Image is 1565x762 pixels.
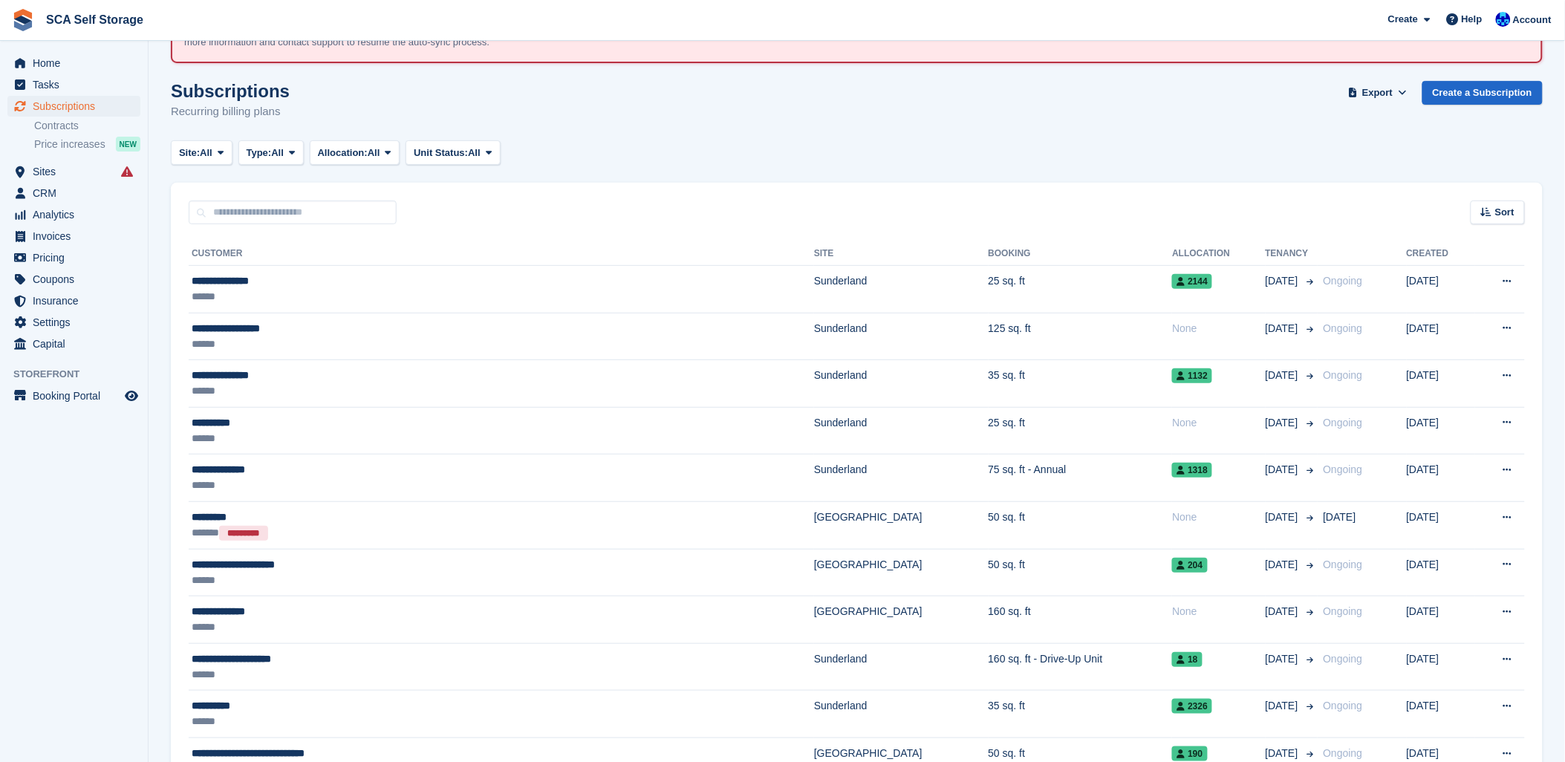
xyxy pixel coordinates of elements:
[414,146,468,160] span: Unit Status:
[33,385,122,406] span: Booking Portal
[271,146,284,160] span: All
[1422,81,1543,105] a: Create a Subscription
[1324,747,1363,759] span: Ongoing
[34,119,140,133] a: Contracts
[33,226,122,247] span: Invoices
[1266,273,1301,289] span: [DATE]
[7,183,140,203] a: menu
[1172,652,1202,667] span: 18
[1266,368,1301,383] span: [DATE]
[33,74,122,95] span: Tasks
[1324,700,1363,711] span: Ongoing
[171,81,290,101] h1: Subscriptions
[1495,205,1514,220] span: Sort
[1407,455,1475,502] td: [DATE]
[33,269,122,290] span: Coupons
[1407,691,1475,738] td: [DATE]
[40,7,149,32] a: SCA Self Storage
[33,290,122,311] span: Insurance
[13,367,148,382] span: Storefront
[1324,322,1363,334] span: Ongoing
[989,596,1173,644] td: 160 sq. ft
[814,691,989,738] td: Sunderland
[1388,12,1418,27] span: Create
[468,146,481,160] span: All
[989,360,1173,408] td: 35 sq. ft
[814,242,989,266] th: Site
[989,502,1173,550] td: 50 sq. ft
[814,549,989,596] td: [GEOGRAPHIC_DATA]
[1513,13,1552,27] span: Account
[1345,81,1411,105] button: Export
[12,9,34,31] img: stora-icon-8386f47178a22dfd0bd8f6a31ec36ba5ce8667c1dd55bd0f319d3a0aa187defe.svg
[7,96,140,117] a: menu
[1266,321,1301,336] span: [DATE]
[814,360,989,408] td: Sunderland
[1266,462,1301,478] span: [DATE]
[33,247,122,268] span: Pricing
[989,407,1173,455] td: 25 sq. ft
[189,242,814,266] th: Customer
[1407,360,1475,408] td: [DATE]
[989,643,1173,691] td: 160 sq. ft - Drive-Up Unit
[1266,509,1301,525] span: [DATE]
[1172,746,1207,761] span: 190
[171,140,232,165] button: Site: All
[1172,463,1212,478] span: 1318
[123,387,140,405] a: Preview store
[1266,651,1301,667] span: [DATE]
[814,266,989,313] td: Sunderland
[1407,643,1475,691] td: [DATE]
[247,146,272,160] span: Type:
[1266,557,1301,573] span: [DATE]
[1172,242,1265,266] th: Allocation
[989,549,1173,596] td: 50 sq. ft
[7,269,140,290] a: menu
[1324,653,1363,665] span: Ongoing
[238,140,304,165] button: Type: All
[814,455,989,502] td: Sunderland
[1324,463,1363,475] span: Ongoing
[310,140,400,165] button: Allocation: All
[33,96,122,117] span: Subscriptions
[7,74,140,95] a: menu
[1172,368,1212,383] span: 1132
[814,407,989,455] td: Sunderland
[33,204,122,225] span: Analytics
[1324,511,1356,523] span: [DATE]
[121,166,133,178] i: Smart entry sync failures have occurred
[814,596,989,644] td: [GEOGRAPHIC_DATA]
[1496,12,1511,27] img: Kelly Neesham
[1172,558,1207,573] span: 204
[814,502,989,550] td: [GEOGRAPHIC_DATA]
[1407,407,1475,455] td: [DATE]
[814,313,989,360] td: Sunderland
[7,204,140,225] a: menu
[989,313,1173,360] td: 125 sq. ft
[1266,415,1301,431] span: [DATE]
[7,247,140,268] a: menu
[34,136,140,152] a: Price increases NEW
[989,242,1173,266] th: Booking
[1362,85,1393,100] span: Export
[33,161,122,182] span: Sites
[318,146,368,160] span: Allocation:
[1172,604,1265,619] div: None
[33,333,122,354] span: Capital
[1324,559,1363,570] span: Ongoing
[171,103,290,120] p: Recurring billing plans
[1172,699,1212,714] span: 2326
[1407,242,1475,266] th: Created
[1462,12,1483,27] span: Help
[1407,313,1475,360] td: [DATE]
[7,312,140,333] a: menu
[814,643,989,691] td: Sunderland
[7,161,140,182] a: menu
[1407,266,1475,313] td: [DATE]
[7,333,140,354] a: menu
[34,137,105,152] span: Price increases
[1324,369,1363,381] span: Ongoing
[1266,746,1301,761] span: [DATE]
[368,146,380,160] span: All
[989,691,1173,738] td: 35 sq. ft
